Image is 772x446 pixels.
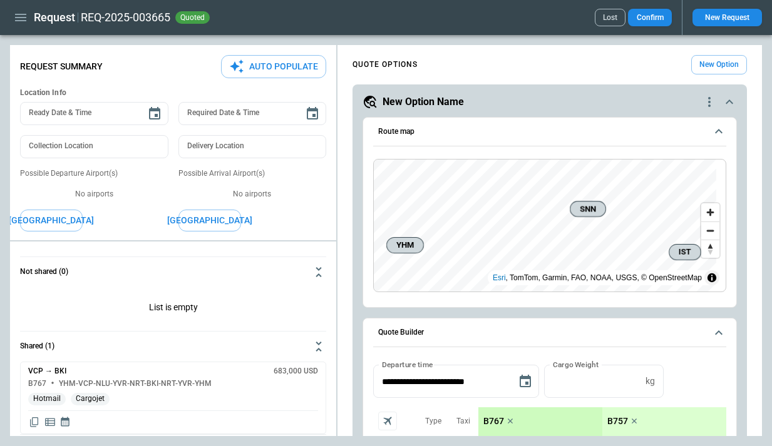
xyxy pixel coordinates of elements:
span: Cargojet [71,394,110,403]
p: Possible Departure Airport(s) [20,168,168,179]
span: quoted [178,13,207,22]
h6: VCP → BKI [28,367,66,375]
label: Departure time [382,359,433,370]
p: Possible Arrival Airport(s) [178,168,327,179]
canvas: Map [374,160,716,292]
button: Shared (1) [20,332,326,362]
div: Not shared (0) [20,287,326,331]
button: New Request [692,9,762,26]
button: Quote Builder [373,318,726,347]
button: Zoom out [701,221,719,240]
button: New Option [691,55,747,74]
p: Request Summary [20,61,103,72]
p: List is empty [20,287,326,331]
h6: Not shared (0) [20,268,68,276]
label: Cargo Weight [553,359,599,370]
span: SNN [575,203,600,215]
span: Copy quote content [28,416,41,428]
div: quote-option-actions [702,94,717,109]
div: Not shared (0) [20,362,326,434]
summary: Toggle attribution [704,270,719,285]
h1: Request [34,10,75,25]
a: Esri [493,273,506,282]
p: Type [425,416,441,427]
div: Route map [373,159,726,293]
button: [GEOGRAPHIC_DATA] [20,210,83,231]
button: New Option Namequote-option-actions [363,94,737,109]
span: YHM [392,239,418,251]
button: Lost [595,9,625,26]
span: Hotmail [28,394,66,403]
button: Auto Populate [221,55,326,78]
p: Taxi [456,416,470,427]
button: Route map [373,118,726,146]
button: Zoom in [701,203,719,221]
h5: New Option Name [383,95,464,109]
h6: Quote Builder [378,328,424,337]
h6: Route map [378,128,414,136]
p: B767 [483,416,504,427]
h6: 683,000 USD [274,367,318,375]
span: Display detailed quote content [44,416,56,428]
button: Confirm [628,9,672,26]
button: Choose date [300,101,325,126]
h6: YHM-VCP-NLU-YVR-NRT-BKI-NRT-YVR-YHM [59,380,212,388]
button: Choose date, selected date is Sep 3, 2025 [513,369,538,394]
h6: Shared (1) [20,342,54,350]
p: No airports [178,189,327,200]
button: [GEOGRAPHIC_DATA] [178,210,241,231]
p: No airports [20,189,168,200]
span: Aircraft selection [378,412,397,430]
h4: QUOTE OPTIONS [353,62,418,68]
h6: B767 [28,380,46,388]
p: B757 [607,416,628,427]
h2: REQ-2025-003665 [81,10,170,25]
h6: Location Info [20,88,326,98]
button: Not shared (0) [20,257,326,287]
button: Choose date [142,101,167,126]
button: Reset bearing to north [701,240,719,258]
div: , TomTom, Garmin, FAO, NOAA, USGS, © OpenStreetMap [493,271,702,284]
span: IST [674,246,696,258]
p: kg [646,376,655,387]
span: Display quote schedule [59,416,71,428]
